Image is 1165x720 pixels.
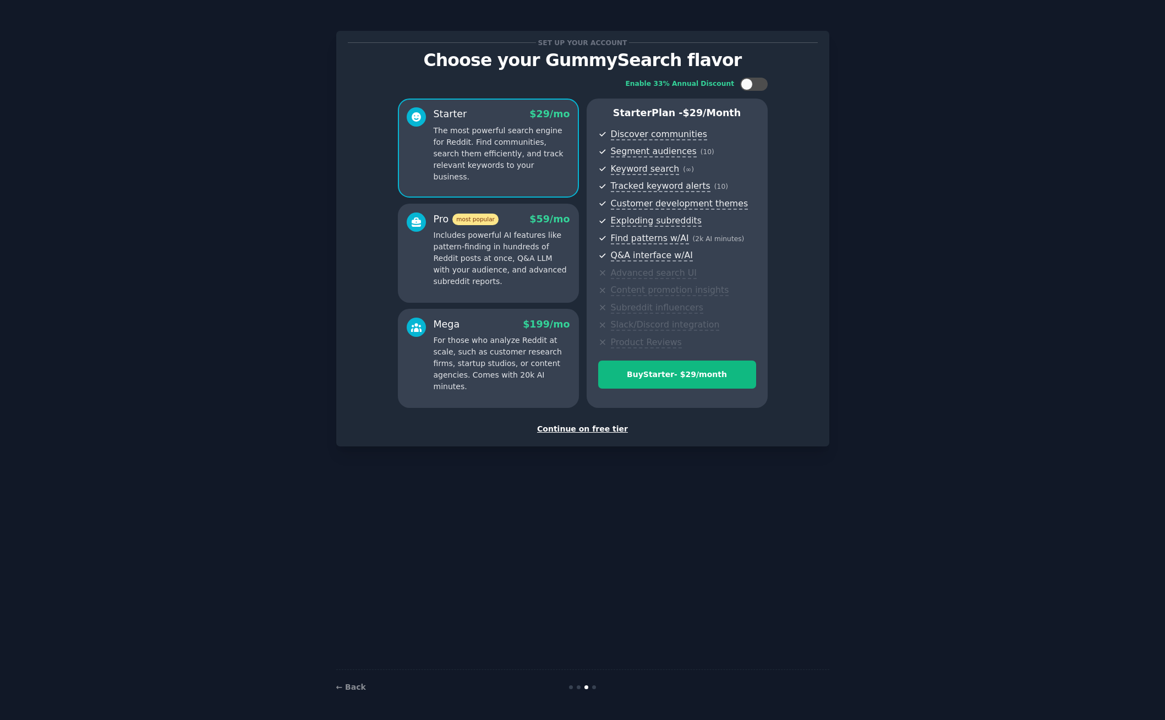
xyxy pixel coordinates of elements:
[434,107,467,121] div: Starter
[611,233,689,244] span: Find patterns w/AI
[611,163,680,175] span: Keyword search
[529,214,570,225] span: $ 59 /mo
[348,51,818,70] p: Choose your GummySearch flavor
[626,79,735,89] div: Enable 33% Annual Discount
[611,129,707,140] span: Discover communities
[536,37,629,48] span: Set up your account
[598,106,756,120] p: Starter Plan -
[611,285,729,296] span: Content promotion insights
[693,235,745,243] span: ( 2k AI minutes )
[611,337,682,348] span: Product Reviews
[434,318,460,331] div: Mega
[434,212,499,226] div: Pro
[611,319,720,331] span: Slack/Discord integration
[611,302,703,314] span: Subreddit influencers
[434,230,570,287] p: Includes powerful AI features like pattern-finding in hundreds of Reddit posts at once, Q&A LLM w...
[611,198,748,210] span: Customer development themes
[598,361,756,389] button: BuyStarter- $29/month
[452,214,499,225] span: most popular
[683,107,741,118] span: $ 29 /month
[611,181,710,192] span: Tracked keyword alerts
[611,250,693,261] span: Q&A interface w/AI
[434,335,570,392] p: For those who analyze Reddit at scale, such as customer research firms, startup studios, or conte...
[611,268,697,279] span: Advanced search UI
[434,125,570,183] p: The most powerful search engine for Reddit. Find communities, search them efficiently, and track ...
[701,148,714,156] span: ( 10 )
[714,183,728,190] span: ( 10 )
[683,166,694,173] span: ( ∞ )
[348,423,818,435] div: Continue on free tier
[611,215,702,227] span: Exploding subreddits
[336,683,366,691] a: ← Back
[529,108,570,119] span: $ 29 /mo
[523,319,570,330] span: $ 199 /mo
[611,146,697,157] span: Segment audiences
[599,369,756,380] div: Buy Starter - $ 29 /month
